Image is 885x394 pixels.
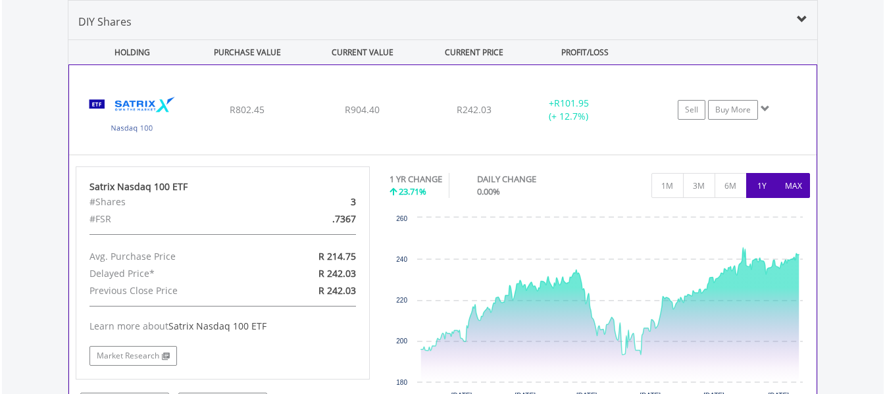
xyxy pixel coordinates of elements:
[89,180,357,193] div: Satrix Nasdaq 100 ETF
[270,193,366,210] div: 3
[80,265,270,282] div: Delayed Price*
[396,337,407,345] text: 200
[270,210,366,228] div: .7367
[396,215,407,222] text: 260
[89,346,177,366] a: Market Research
[778,173,810,198] button: MAX
[477,185,500,197] span: 0.00%
[457,103,492,116] span: R242.03
[318,267,356,280] span: R 242.03
[396,297,407,304] text: 220
[399,185,426,197] span: 23.71%
[345,103,380,116] span: R904.40
[396,256,407,263] text: 240
[396,379,407,386] text: 180
[519,97,618,123] div: + (+ 12.7%)
[390,173,442,185] div: 1 YR CHANGE
[477,173,582,185] div: DAILY CHANGE
[80,282,270,299] div: Previous Close Price
[80,248,270,265] div: Avg. Purchase Price
[80,210,270,228] div: #FSR
[307,40,419,64] div: CURRENT VALUE
[78,14,132,29] span: DIY Shares
[168,320,266,332] span: Satrix Nasdaq 100 ETF
[651,173,684,198] button: 1M
[678,100,705,120] a: Sell
[191,40,304,64] div: PURCHASE VALUE
[230,103,265,116] span: R802.45
[89,320,357,333] div: Learn more about
[80,193,270,210] div: #Shares
[708,100,758,120] a: Buy More
[529,40,642,64] div: PROFIT/LOSS
[318,284,356,297] span: R 242.03
[683,173,715,198] button: 3M
[746,173,778,198] button: 1Y
[421,40,526,64] div: CURRENT PRICE
[76,82,189,151] img: TFSA.STXNDQ.png
[318,250,356,262] span: R 214.75
[69,40,189,64] div: HOLDING
[554,97,589,109] span: R101.95
[715,173,747,198] button: 6M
